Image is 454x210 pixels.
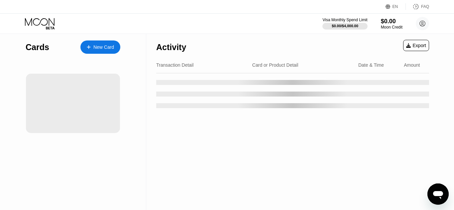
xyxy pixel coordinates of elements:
[26,42,49,52] div: Cards
[393,4,398,9] div: EN
[386,3,406,10] div: EN
[381,25,402,30] div: Moon Credit
[358,62,384,68] div: Date & Time
[404,62,420,68] div: Amount
[252,62,298,68] div: Card or Product Detail
[332,24,358,28] div: $0.00 / $4,000.00
[381,18,402,25] div: $0.00
[322,18,367,22] div: Visa Monthly Spend Limit
[403,40,429,51] div: Export
[156,62,193,68] div: Transaction Detail
[406,43,426,48] div: Export
[93,44,114,50] div: New Card
[156,42,186,52] div: Activity
[322,18,367,30] div: Visa Monthly Spend Limit$0.00/$4,000.00
[421,4,429,9] div: FAQ
[80,40,120,54] div: New Card
[427,183,449,205] iframe: Button to launch messaging window
[406,3,429,10] div: FAQ
[381,18,402,30] div: $0.00Moon Credit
